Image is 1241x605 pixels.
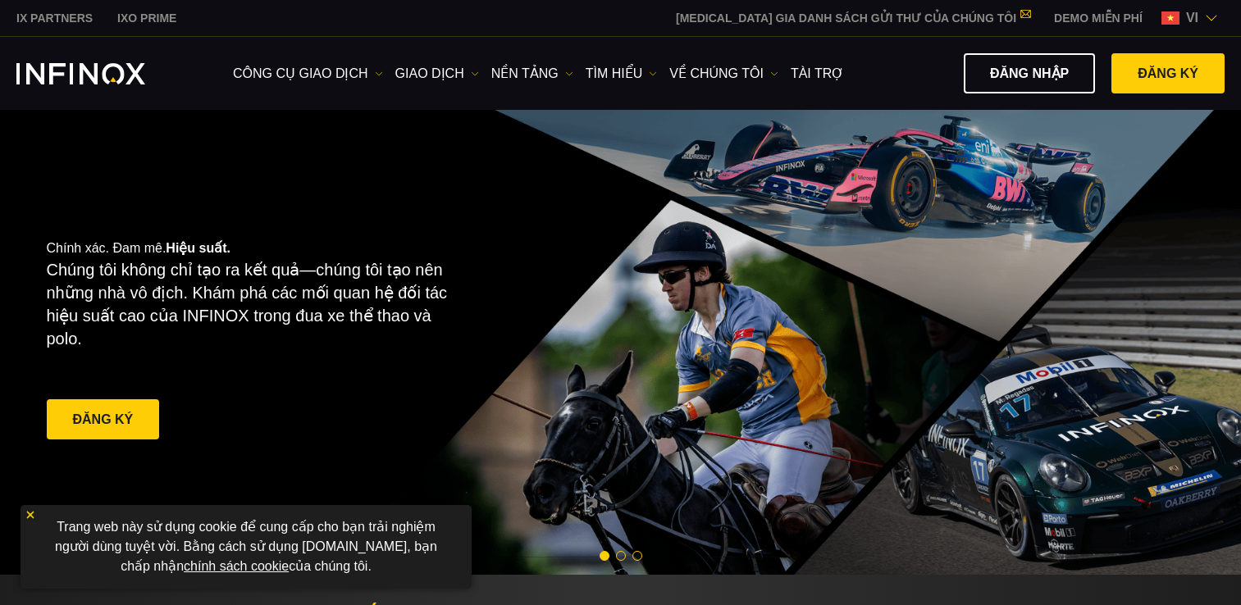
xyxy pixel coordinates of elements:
[233,64,383,84] a: công cụ giao dịch
[29,513,463,580] p: Trang web này sử dụng cookie để cung cấp cho bạn trải nghiệm người dùng tuyệt vời. Bằng cách sử d...
[16,63,184,84] a: INFINOX Logo
[586,64,658,84] a: Tìm hiểu
[616,551,626,561] span: Go to slide 2
[491,64,573,84] a: NỀN TẢNG
[395,64,479,84] a: GIAO DỊCH
[964,53,1095,93] a: Đăng nhập
[1042,10,1155,27] a: INFINOX MENU
[166,241,230,255] strong: Hiệu suất.
[25,509,36,521] img: yellow close icon
[47,214,563,470] div: Chính xác. Đam mê.
[47,258,460,350] p: Chúng tôi không chỉ tạo ra kết quả—chúng tôi tạo nên những nhà vô địch. Khám phá các mối quan hệ ...
[632,551,642,561] span: Go to slide 3
[664,11,1042,25] a: [MEDICAL_DATA] GIA DANH SÁCH GỬI THƯ CỦA CHÚNG TÔI
[600,551,609,561] span: Go to slide 1
[791,64,844,84] a: Tài trợ
[4,10,105,27] a: INFINOX
[184,559,289,573] a: chính sách cookie
[1111,53,1225,93] a: Đăng ký
[47,399,160,439] a: Đăng ký
[105,10,189,27] a: INFINOX
[1179,8,1205,28] span: vi
[669,64,778,84] a: VỀ CHÚNG TÔI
